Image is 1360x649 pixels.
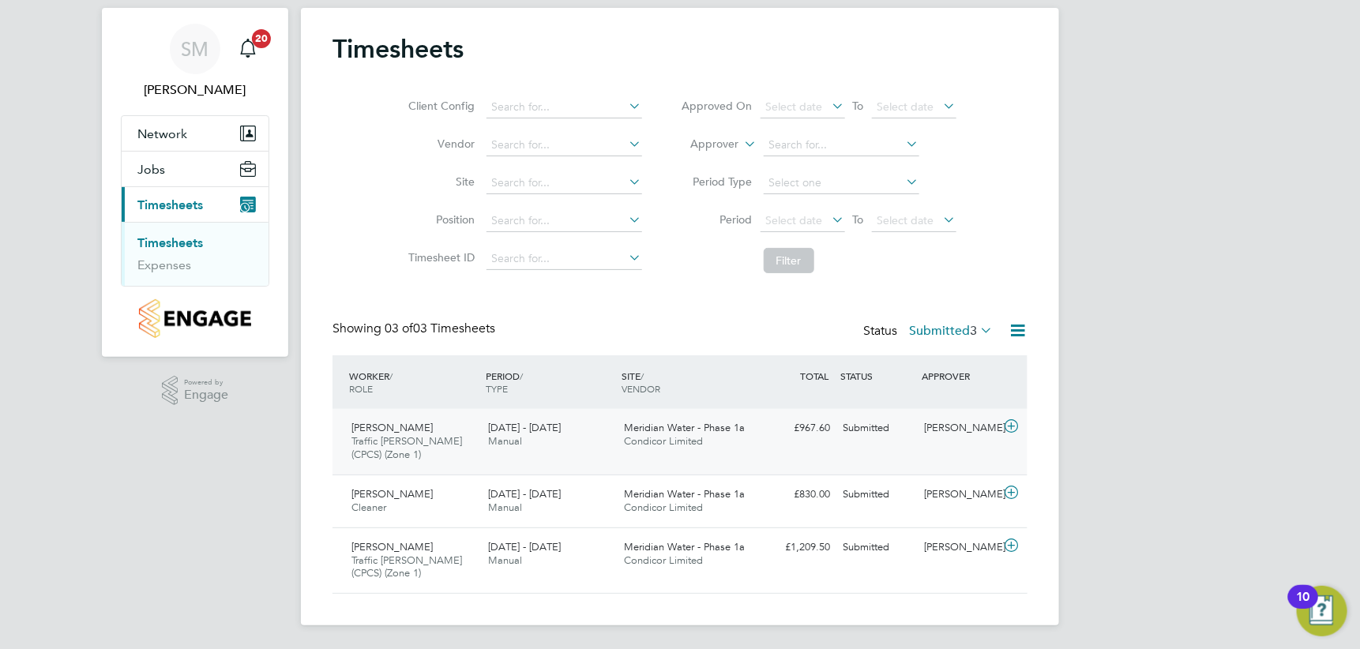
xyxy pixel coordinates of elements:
[487,210,642,232] input: Search for...
[404,99,475,113] label: Client Config
[351,540,433,553] span: [PERSON_NAME]
[641,370,644,382] span: /
[482,362,618,403] div: PERIOD
[919,415,1001,441] div: [PERSON_NAME]
[121,81,269,99] span: Simon Murphy
[836,482,919,508] div: Submitted
[182,39,209,59] span: SM
[754,482,836,508] div: £830.00
[970,323,977,339] span: 3
[625,501,704,514] span: Condicor Limited
[877,213,934,227] span: Select date
[618,362,755,403] div: SITE
[404,174,475,189] label: Site
[625,421,746,434] span: Meridian Water - Phase 1a
[488,487,561,501] span: [DATE] - [DATE]
[488,540,561,553] span: [DATE] - [DATE]
[909,323,993,339] label: Submitted
[682,99,753,113] label: Approved On
[764,248,814,273] button: Filter
[625,553,704,567] span: Condicor Limited
[622,382,661,395] span: VENDOR
[487,134,642,156] input: Search for...
[349,382,373,395] span: ROLE
[848,96,869,116] span: To
[1296,597,1310,617] div: 10
[404,212,475,227] label: Position
[351,553,462,580] span: Traffic [PERSON_NAME] (CPCS) (Zone 1)
[332,321,498,337] div: Showing
[919,482,1001,508] div: [PERSON_NAME]
[121,299,269,338] a: Go to home page
[345,362,482,403] div: WORKER
[184,376,228,389] span: Powered by
[764,172,919,194] input: Select one
[385,321,495,336] span: 03 Timesheets
[625,487,746,501] span: Meridian Water - Phase 1a
[137,257,191,272] a: Expenses
[404,137,475,151] label: Vendor
[162,376,229,406] a: Powered byEngage
[487,248,642,270] input: Search for...
[404,250,475,264] label: Timesheet ID
[385,321,413,336] span: 03 of
[139,299,250,338] img: countryside-properties-logo-retina.png
[137,197,203,212] span: Timesheets
[122,222,269,286] div: Timesheets
[351,501,386,514] span: Cleaner
[836,415,919,441] div: Submitted
[754,535,836,561] div: £1,209.50
[102,8,288,357] nav: Main navigation
[121,24,269,99] a: SM[PERSON_NAME]
[122,152,269,186] button: Jobs
[668,137,739,152] label: Approver
[863,321,996,343] div: Status
[625,434,704,448] span: Condicor Limited
[137,162,165,177] span: Jobs
[520,370,523,382] span: /
[919,362,1001,390] div: APPROVER
[877,99,934,114] span: Select date
[184,388,228,402] span: Engage
[754,415,836,441] div: £967.60
[332,33,464,65] h2: Timesheets
[836,362,919,390] div: STATUS
[137,126,187,141] span: Network
[848,209,869,230] span: To
[682,212,753,227] label: Period
[800,370,828,382] span: TOTAL
[122,187,269,222] button: Timesheets
[351,487,433,501] span: [PERSON_NAME]
[487,172,642,194] input: Search for...
[487,96,642,118] input: Search for...
[252,29,271,48] span: 20
[836,535,919,561] div: Submitted
[488,434,522,448] span: Manual
[486,382,508,395] span: TYPE
[351,421,433,434] span: [PERSON_NAME]
[389,370,393,382] span: /
[766,213,823,227] span: Select date
[351,434,462,461] span: Traffic [PERSON_NAME] (CPCS) (Zone 1)
[122,116,269,151] button: Network
[137,235,203,250] a: Timesheets
[488,553,522,567] span: Manual
[488,501,522,514] span: Manual
[1297,586,1347,636] button: Open Resource Center, 10 new notifications
[488,421,561,434] span: [DATE] - [DATE]
[625,540,746,553] span: Meridian Water - Phase 1a
[766,99,823,114] span: Select date
[919,535,1001,561] div: [PERSON_NAME]
[232,24,264,74] a: 20
[764,134,919,156] input: Search for...
[682,174,753,189] label: Period Type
